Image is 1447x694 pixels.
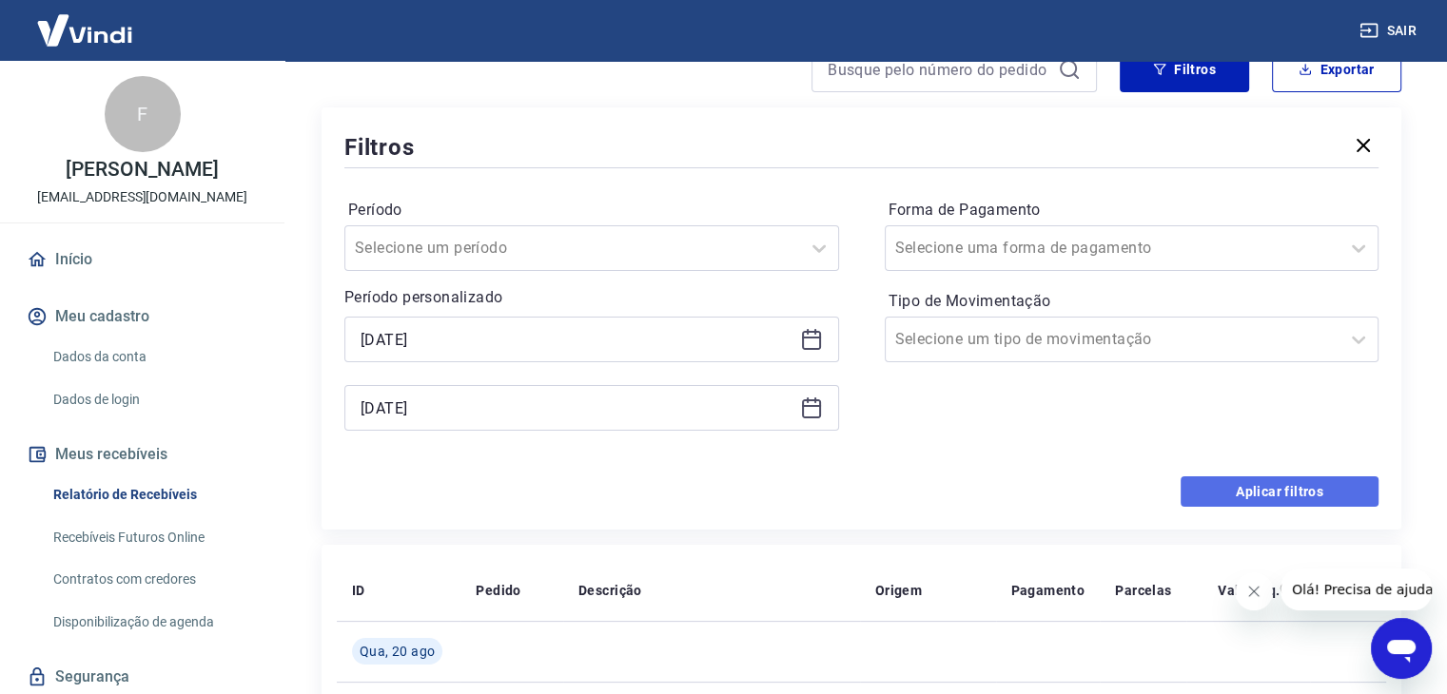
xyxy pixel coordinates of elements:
[828,55,1050,84] input: Busque pelo número do pedido
[46,337,262,376] a: Dados da conta
[1235,572,1273,610] iframe: Fechar mensagem
[889,290,1376,313] label: Tipo de Movimentação
[360,642,435,661] span: Qua, 20 ago
[875,581,922,600] p: Origem
[361,325,792,354] input: Data inicial
[344,132,415,163] h5: Filtros
[23,296,262,337] button: Meu cadastro
[23,434,262,475] button: Meus recebíveis
[348,199,835,222] label: Período
[46,560,262,599] a: Contratos com credores
[361,394,792,422] input: Data final
[66,160,218,180] p: [PERSON_NAME]
[105,76,181,152] div: F
[46,475,262,514] a: Relatório de Recebíveis
[1011,581,1085,600] p: Pagamento
[1181,476,1379,507] button: Aplicar filtros
[1272,47,1401,92] button: Exportar
[1371,618,1432,679] iframe: Botão para abrir a janela de mensagens
[23,1,147,59] img: Vindi
[37,187,247,207] p: [EMAIL_ADDRESS][DOMAIN_NAME]
[344,286,839,309] p: Período personalizado
[46,380,262,419] a: Dados de login
[1356,13,1424,48] button: Sair
[46,518,262,557] a: Recebíveis Futuros Online
[578,581,642,600] p: Descrição
[1218,581,1280,600] p: Valor Líq.
[1120,47,1249,92] button: Filtros
[1115,581,1171,600] p: Parcelas
[46,603,262,642] a: Disponibilização de agenda
[1281,569,1432,610] iframe: Mensagem da empresa
[23,239,262,280] a: Início
[352,581,365,600] p: ID
[889,199,1376,222] label: Forma de Pagamento
[476,581,520,600] p: Pedido
[11,13,160,29] span: Olá! Precisa de ajuda?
